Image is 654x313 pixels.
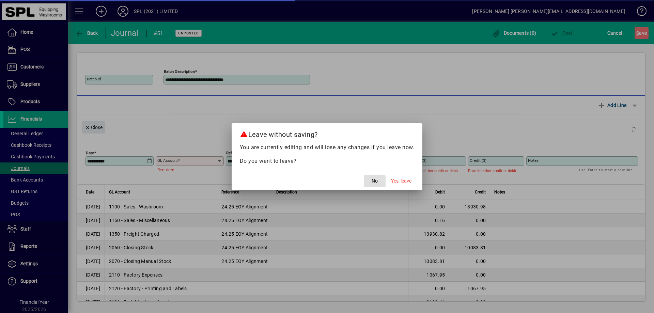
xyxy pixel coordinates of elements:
[391,177,411,185] span: Yes, leave
[240,157,415,165] p: Do you want to leave?
[372,177,378,185] span: No
[232,123,423,143] h2: Leave without saving?
[240,143,415,152] p: You are currently editing and will lose any changes if you leave now.
[364,175,386,187] button: No
[388,175,414,187] button: Yes, leave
